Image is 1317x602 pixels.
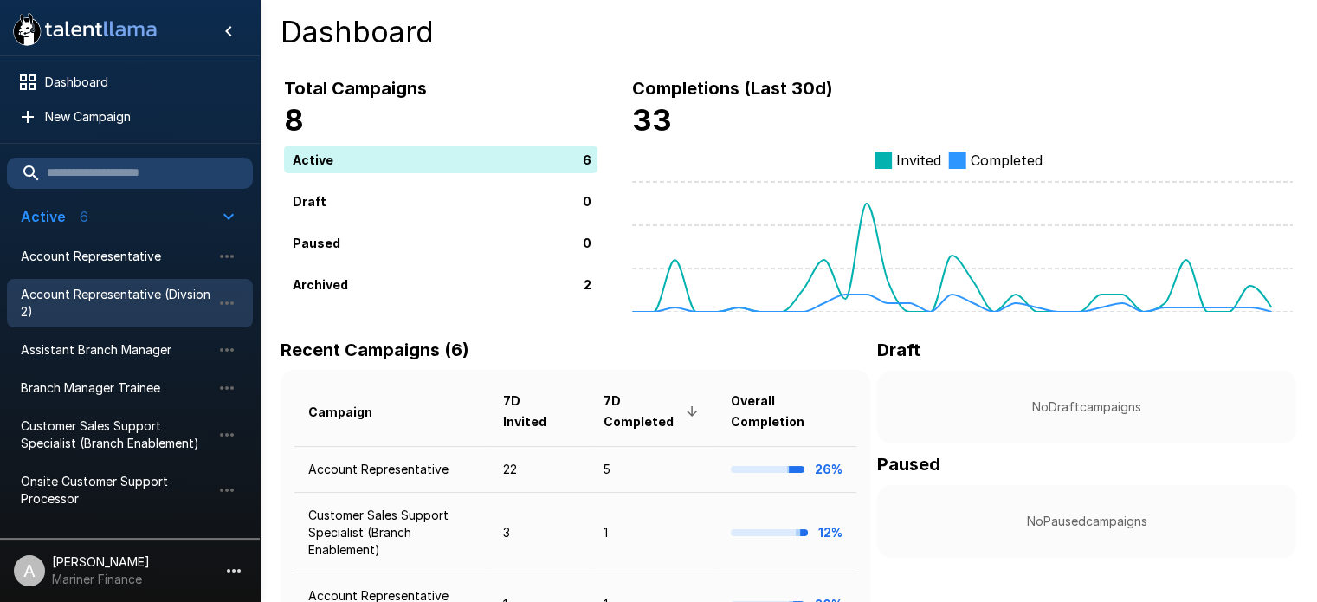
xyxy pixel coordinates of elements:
[294,492,489,573] td: Customer Sales Support Specialist (Branch Enablement)
[294,446,489,492] td: Account Representative
[877,454,940,475] b: Paused
[590,446,717,492] td: 5
[489,446,590,492] td: 22
[583,150,591,168] p: 6
[905,513,1269,530] p: No Paused campaigns
[583,191,591,210] p: 0
[590,492,717,573] td: 1
[284,102,304,138] b: 8
[731,391,842,432] span: Overall Completion
[583,233,591,251] p: 0
[604,391,703,432] span: 7D Completed
[815,462,842,476] b: 26%
[308,402,395,423] span: Campaign
[905,398,1269,416] p: No Draft campaigns
[632,78,833,99] b: Completions (Last 30d)
[877,340,920,360] b: Draft
[818,525,842,540] b: 12%
[584,275,591,293] p: 2
[503,391,576,432] span: 7D Invited
[281,340,469,360] b: Recent Campaigns (6)
[632,102,672,138] b: 33
[284,78,427,99] b: Total Campaigns
[489,492,590,573] td: 3
[281,14,1296,50] h4: Dashboard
